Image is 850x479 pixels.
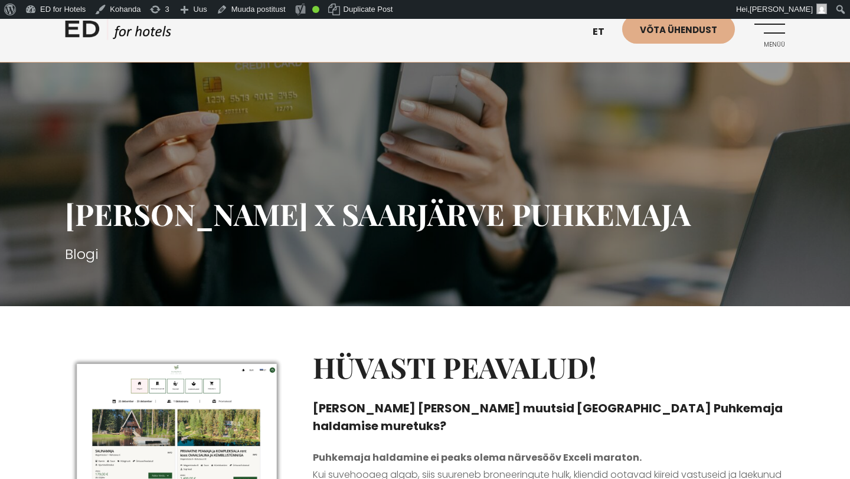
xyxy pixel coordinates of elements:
[65,196,785,232] h1: [PERSON_NAME] X Saarjärve Puhkemaja
[65,244,785,265] h3: Blogi
[753,15,785,47] a: Menüü
[65,18,171,47] a: ED HOTELS
[313,350,785,385] h2: Hüvasti peavalud!
[313,399,785,435] h4: [PERSON_NAME] [PERSON_NAME] muutsid [GEOGRAPHIC_DATA] Puhkemaja haldamise muretuks?
[750,5,813,14] span: [PERSON_NAME]
[622,15,735,44] a: Võta ühendust
[753,41,785,48] span: Menüü
[313,451,642,464] strong: Puhkemaja haldamine ei peaks olema närvesööv Exceli maraton.
[312,6,319,13] div: Good
[587,18,622,47] a: et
